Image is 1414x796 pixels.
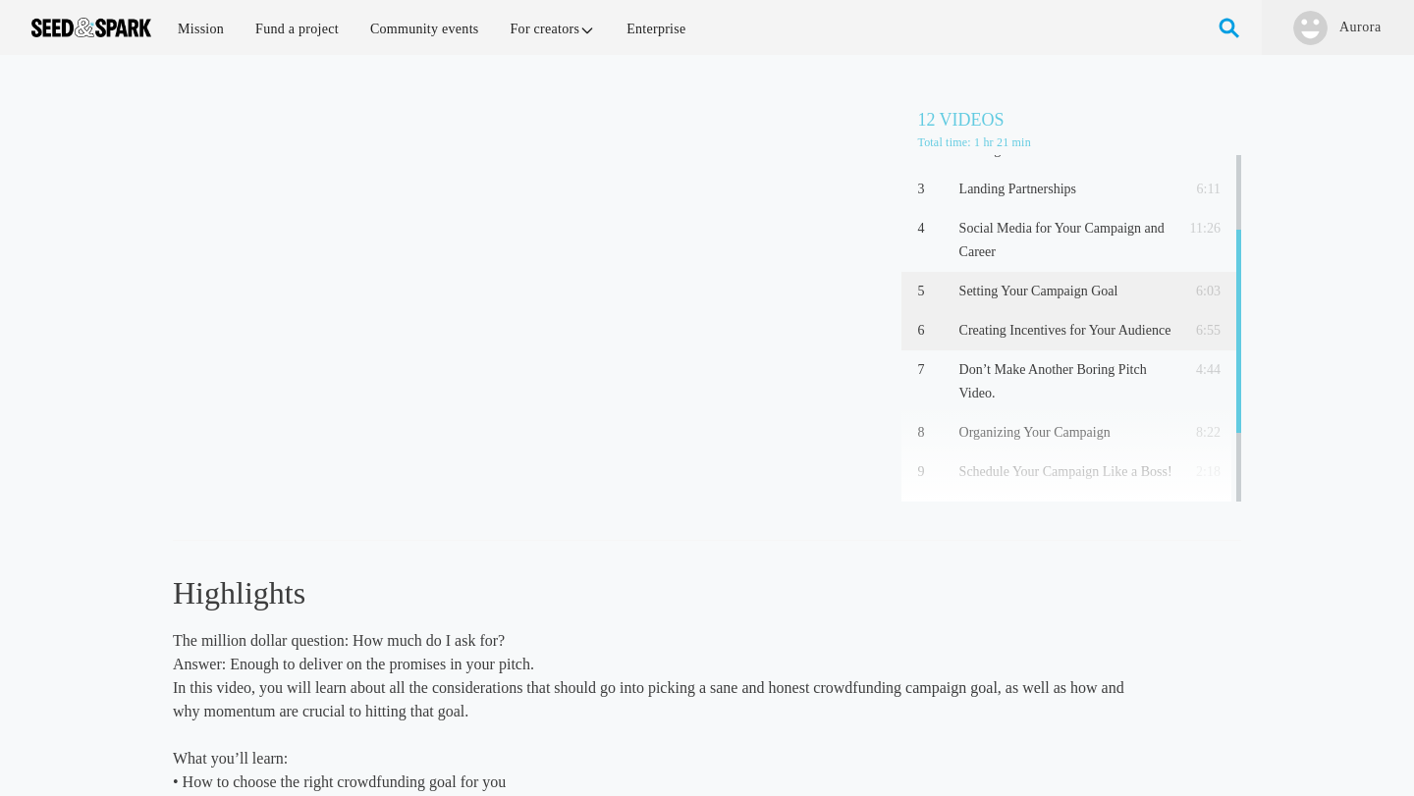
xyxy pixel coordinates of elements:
[959,319,1172,343] p: Creating Incentives for Your Audience
[173,750,288,767] span: What you’ll learn:
[917,500,951,523] p: 10
[31,18,151,37] img: Seed amp; Spark
[917,133,1241,151] p: Total time: 1 hr 21 min
[917,319,951,343] p: 6
[1179,280,1220,303] p: 6:03
[959,217,1172,264] p: Social Media for Your Campaign and Career
[1179,500,1220,523] p: 7:17
[917,421,951,445] p: 8
[173,629,1134,723] p: The million dollar question: How much do I ask for? Answer: Enough to deliver on the promises in ...
[242,8,353,50] a: Fund a project
[1179,460,1220,484] p: 2:18
[959,178,1172,201] p: Landing Partnerships
[164,8,238,50] a: Mission
[917,217,951,240] p: 4
[1179,358,1220,382] p: 4:44
[959,500,1172,547] p: 5 Steps to Revive Your Campaign [DATE]
[173,572,1134,613] h3: Highlights
[917,106,1241,133] h5: 12 Videos
[917,358,951,382] p: 7
[959,358,1172,405] p: Don’t Make Another Boring Pitch Video.
[497,8,610,50] a: For creators
[1179,319,1220,343] p: 6:55
[917,280,951,303] p: 5
[917,460,951,484] p: 9
[1179,178,1220,201] p: 6:11
[959,280,1172,303] p: Setting Your Campaign Goal
[356,8,493,50] a: Community events
[1179,421,1220,445] p: 8:22
[959,421,1172,445] p: Organizing Your Campaign
[1179,217,1220,240] p: 11:26
[917,178,951,201] p: 3
[959,460,1172,484] p: Schedule Your Campaign Like a Boss!
[613,8,699,50] a: Enterprise
[1338,18,1383,37] a: Aurora
[1293,11,1328,45] img: user.png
